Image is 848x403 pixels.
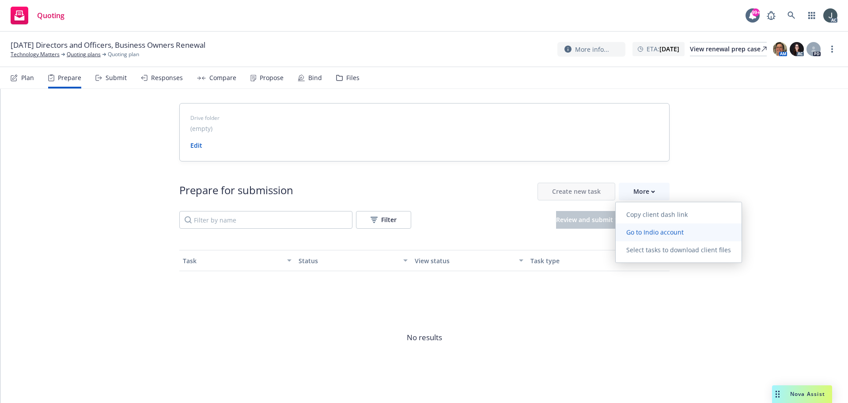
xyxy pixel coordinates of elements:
[11,50,60,58] a: Technology Matters
[108,50,139,58] span: Quoting plan
[37,12,64,19] span: Quoting
[772,385,783,403] div: Drag to move
[106,74,127,81] div: Submit
[209,74,236,81] div: Compare
[823,8,837,23] img: photo
[179,211,352,229] input: Filter by name
[557,42,625,57] button: More info...
[67,50,101,58] a: Quoting plans
[11,40,205,50] span: [DATE] Directors and Officers, Business Owners Renewal
[151,74,183,81] div: Responses
[295,250,411,271] button: Status
[190,114,659,122] span: Drive folder
[530,256,630,265] div: Task type
[790,42,804,56] img: photo
[827,44,837,54] a: more
[616,210,698,219] span: Copy client dash link
[556,211,670,229] button: Review and submit tasks to the client
[616,228,694,236] span: Go to Indio account
[346,74,360,81] div: Files
[762,7,780,24] a: Report a Bug
[260,74,284,81] div: Propose
[538,183,615,200] button: Create new task
[190,141,202,150] a: Edit
[411,250,527,271] button: View status
[371,211,397,228] div: Filter
[308,74,322,81] div: Bind
[752,8,760,16] div: 99+
[7,3,68,28] a: Quoting
[575,45,609,54] span: More info...
[21,74,34,81] div: Plan
[790,390,825,398] span: Nova Assist
[773,42,787,56] img: photo
[58,74,81,81] div: Prepare
[690,42,767,56] a: View renewal prep case
[552,187,601,196] span: Create new task
[356,211,411,229] button: Filter
[556,215,670,224] span: Review and submit tasks to the client
[772,385,832,403] button: Nova Assist
[179,250,295,271] button: Task
[190,124,212,133] span: (empty)
[633,183,655,200] div: More
[783,7,800,24] a: Search
[659,45,679,53] strong: [DATE]
[299,256,398,265] div: Status
[183,256,282,265] div: Task
[179,183,293,200] div: Prepare for submission
[647,44,679,54] span: ETA :
[527,250,643,271] button: Task type
[616,246,742,254] span: Select tasks to download client files
[415,256,514,265] div: View status
[619,183,670,200] button: More
[803,7,821,24] a: Switch app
